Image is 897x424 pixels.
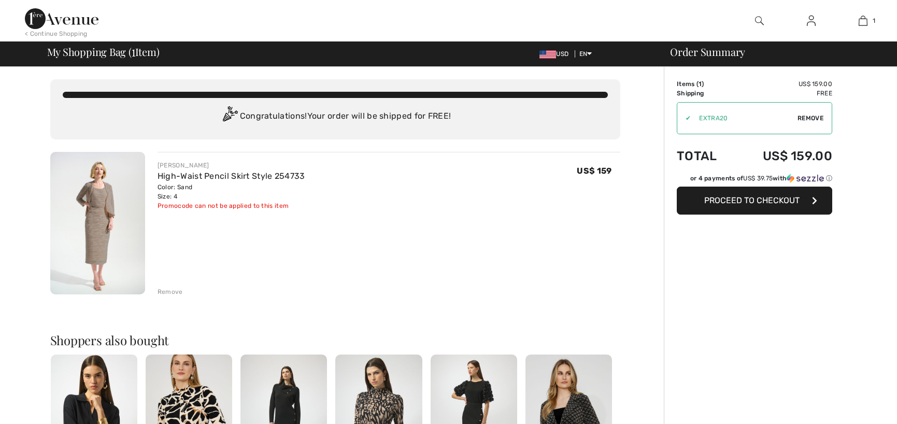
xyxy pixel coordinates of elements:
div: ✔ [677,114,691,123]
h2: Shoppers also bought [50,334,620,346]
div: Promocode can not be applied to this item [158,201,305,210]
input: Promo code [691,103,798,134]
img: My Bag [859,15,867,27]
td: Total [677,138,734,174]
a: 1 [837,15,888,27]
img: Congratulation2.svg [219,106,240,127]
img: search the website [755,15,764,27]
img: Sezzle [787,174,824,183]
div: Remove [158,287,183,296]
div: or 4 payments of with [690,174,832,183]
div: or 4 payments ofUS$ 39.75withSezzle Click to learn more about Sezzle [677,174,832,187]
td: Shipping [677,89,734,98]
span: US$ 39.75 [743,175,773,182]
td: US$ 159.00 [734,79,832,89]
img: High-Waist Pencil Skirt Style 254733 [50,152,145,294]
span: USD [539,50,573,58]
div: < Continue Shopping [25,29,88,38]
img: US Dollar [539,50,556,59]
span: Remove [798,114,823,123]
img: 1ère Avenue [25,8,98,29]
span: 1 [699,80,702,88]
div: Congratulations! Your order will be shipped for FREE! [63,106,608,127]
a: High-Waist Pencil Skirt Style 254733 [158,171,305,181]
td: Items ( ) [677,79,734,89]
td: US$ 159.00 [734,138,832,174]
a: Sign In [799,15,824,27]
span: EN [579,50,592,58]
span: US$ 159 [577,166,611,176]
span: 1 [132,44,135,58]
td: Free [734,89,832,98]
span: My Shopping Bag ( Item) [47,47,160,57]
span: Proceed to Checkout [704,195,800,205]
span: 1 [873,16,875,25]
div: [PERSON_NAME] [158,161,305,170]
div: Order Summary [658,47,891,57]
div: Color: Sand Size: 4 [158,182,305,201]
button: Proceed to Checkout [677,187,832,215]
img: My Info [807,15,816,27]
